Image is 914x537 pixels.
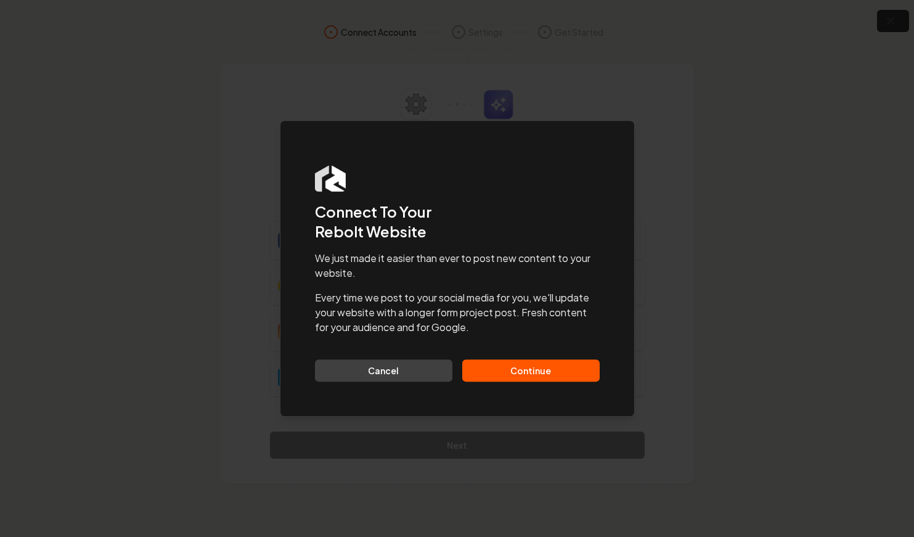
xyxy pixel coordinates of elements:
p: We just made it easier than ever to post new content to your website. [315,251,600,281]
button: Continue [462,359,600,382]
p: Every time we post to your social media for you, we'll update your website with a longer form pro... [315,290,600,335]
button: Cancel [315,359,452,382]
h2: Connect To Your Rebolt Website [315,202,600,241]
img: Rebolt Logo [315,165,346,192]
